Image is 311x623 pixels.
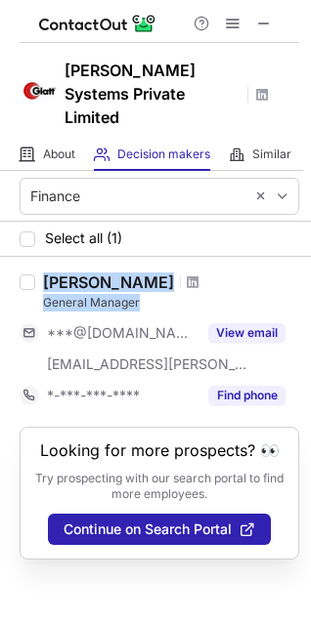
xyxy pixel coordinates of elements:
[47,324,197,342] span: ***@[DOMAIN_NAME]
[20,71,59,110] img: f8eda746343f7b7e5372cc4592a5874e
[117,146,210,162] span: Decision makers
[208,386,286,405] button: Reveal Button
[45,230,122,246] span: Select all (1)
[208,323,286,343] button: Reveal Button
[30,187,80,206] div: Finance
[43,294,299,311] div: General Manager
[43,272,174,292] div: [PERSON_NAME]
[48,514,271,545] button: Continue on Search Portal
[39,12,156,35] img: ContactOut v5.3.10
[47,355,250,373] span: [EMAIL_ADDRESS][PERSON_NAME][DOMAIN_NAME]
[43,146,75,162] span: About
[40,441,280,459] header: Looking for more prospects? 👀
[34,471,285,502] p: Try prospecting with our search portal to find more employees.
[252,146,291,162] span: Similar
[64,521,232,537] span: Continue on Search Portal
[65,59,241,129] h1: [PERSON_NAME] Systems Private Limited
